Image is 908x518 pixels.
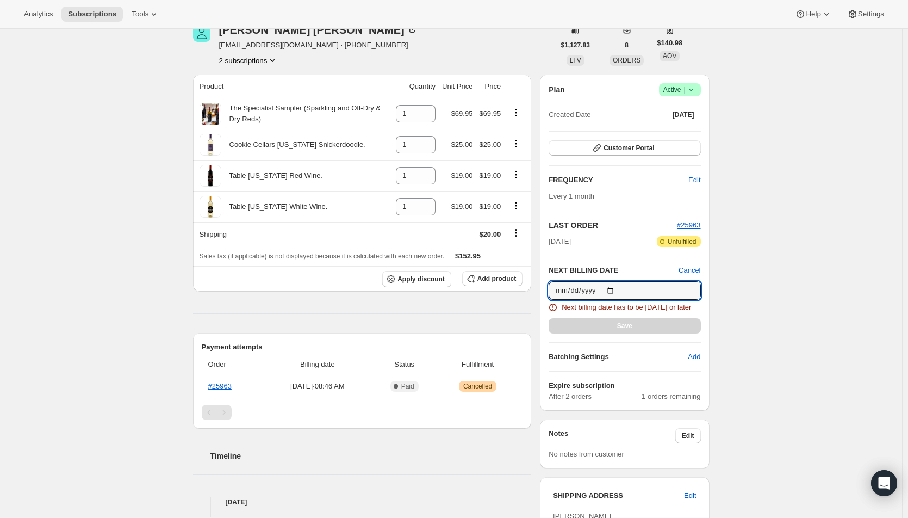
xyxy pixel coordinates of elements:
[642,391,700,402] span: 1 orders remaining
[219,40,418,51] span: [EMAIL_ADDRESS][DOMAIN_NAME] · [PHONE_NUMBER]
[806,10,820,18] span: Help
[202,353,263,377] th: Order
[193,497,532,508] h4: [DATE]
[208,382,232,390] a: #25963
[439,359,516,370] span: Fulfillment
[200,252,445,260] span: Sales tax (if applicable) is not displayed because it is calculated with each new order.
[688,175,700,186] span: Edit
[553,490,684,501] h3: SHIPPING ADDRESS
[625,41,629,50] span: 8
[479,109,501,118] span: $69.95
[479,230,501,238] span: $20.00
[666,107,701,122] button: [DATE]
[507,200,525,212] button: Product actions
[858,10,884,18] span: Settings
[841,7,891,22] button: Settings
[677,221,700,229] a: #25963
[688,351,700,362] span: Add
[477,274,516,283] span: Add product
[549,109,590,120] span: Created Date
[668,237,696,246] span: Unfulfilled
[555,38,596,53] button: $1,127.83
[507,169,525,181] button: Product actions
[376,359,433,370] span: Status
[549,380,700,391] h6: Expire subscription
[479,140,501,149] span: $25.00
[265,381,369,392] span: [DATE] · 08:46 AM
[202,405,523,420] nav: Pagination
[451,109,473,118] span: $69.95
[871,470,897,496] div: Open Intercom Messenger
[17,7,59,22] button: Analytics
[476,75,504,98] th: Price
[663,84,696,95] span: Active
[221,139,365,150] div: Cookie Cellars [US_STATE] Snickerdoodle.
[683,85,685,94] span: |
[673,110,694,119] span: [DATE]
[675,428,701,443] button: Edit
[68,10,116,18] span: Subscriptions
[681,348,707,366] button: Add
[210,451,532,461] h2: Timeline
[221,170,322,181] div: Table [US_STATE] Red Wine.
[397,275,445,283] span: Apply discount
[613,57,640,64] span: ORDERS
[549,140,700,156] button: Customer Portal
[393,75,439,98] th: Quantity
[451,140,473,149] span: $25.00
[455,252,481,260] span: $152.95
[479,171,501,180] span: $19.00
[561,41,590,50] span: $1,127.83
[202,342,523,353] h2: Payment attempts
[401,382,414,391] span: Paid
[463,382,492,391] span: Cancelled
[125,7,166,22] button: Tools
[132,10,148,18] span: Tools
[549,175,688,186] h2: FREQUENCY
[61,7,123,22] button: Subscriptions
[265,359,369,370] span: Billing date
[221,103,390,125] div: The Specialist Sampler (Sparkling and Off-Dry & Dry Reds)
[24,10,53,18] span: Analytics
[788,7,838,22] button: Help
[507,107,525,119] button: Product actions
[549,192,594,200] span: Every 1 month
[677,220,700,231] button: #25963
[549,450,624,458] span: No notes from customer
[451,202,473,211] span: $19.00
[549,220,677,231] h2: LAST ORDER
[657,38,682,48] span: $140.98
[507,227,525,239] button: Shipping actions
[604,144,654,152] span: Customer Portal
[193,222,393,246] th: Shipping
[462,271,523,286] button: Add product
[382,271,451,287] button: Apply discount
[549,351,688,362] h6: Batching Settings
[219,55,278,66] button: Product actions
[193,75,393,98] th: Product
[682,431,694,440] span: Edit
[451,171,473,180] span: $19.00
[684,490,696,501] span: Edit
[549,236,571,247] span: [DATE]
[663,52,676,60] span: AOV
[439,75,476,98] th: Unit Price
[679,265,700,276] button: Cancel
[682,171,707,189] button: Edit
[479,202,501,211] span: $19.00
[219,24,418,35] div: [PERSON_NAME] [PERSON_NAME]
[193,24,210,42] span: Chrissy Trotta
[549,265,679,276] h2: NEXT BILLING DATE
[562,302,691,313] span: Next billing date has to be [DATE] or later
[549,428,675,443] h3: Notes
[549,84,565,95] h2: Plan
[507,138,525,150] button: Product actions
[549,391,642,402] span: After 2 orders
[618,38,635,53] button: 8
[221,201,328,212] div: Table [US_STATE] White Wine.
[570,57,581,64] span: LTV
[677,487,702,504] button: Edit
